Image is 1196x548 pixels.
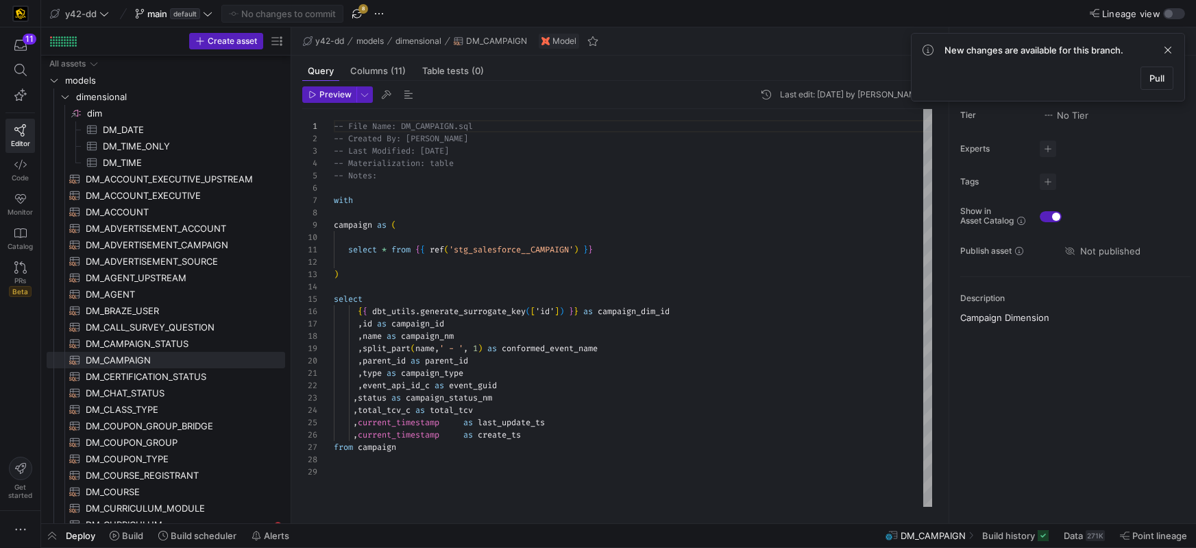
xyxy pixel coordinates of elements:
[358,343,363,354] span: ,
[47,154,285,171] a: DM_TIME​​​​​​​​​
[302,355,317,367] div: 20
[5,153,35,187] a: Code
[358,417,439,428] span: current_timestamp
[302,132,317,145] div: 2
[583,244,588,255] span: }
[358,392,387,403] span: status
[47,171,285,187] div: Press SPACE to select this row.
[302,305,317,318] div: 16
[86,303,269,319] span: DM_BRAZE_USER​​​​​​​​​​
[415,306,420,317] span: .
[302,182,317,194] div: 6
[449,244,574,255] span: 'stg_salesforce__CAMPAIGN'
[23,34,36,45] div: 11
[66,530,95,541] span: Deploy
[444,244,449,255] span: (
[302,342,317,355] div: 19
[391,318,444,329] span: campaign_id
[47,451,285,467] div: Press SPACE to select this row.
[147,8,167,19] span: main
[1149,73,1164,84] span: Pull
[245,524,295,547] button: Alerts
[302,120,317,132] div: 1
[86,270,269,286] span: DM_AGENT_UPSTREAM​​​​​​​​​​
[334,121,473,132] span: -- File Name: DM_CAMPAIGN.sql
[47,418,285,434] a: DM_COUPON_GROUP_BRIDGE​​​​​​​​​​
[302,281,317,293] div: 14
[463,429,473,440] span: as
[49,59,86,69] div: All assets
[47,302,285,319] div: Press SPACE to select this row.
[47,253,285,270] a: DM_ADVERTISEMENT_SOURCE​​​​​​​​​​
[47,434,285,451] div: Press SPACE to select this row.
[47,237,285,253] div: Press SPACE to select this row.
[334,294,363,305] span: select
[1040,106,1092,124] button: No tierNo Tier
[47,237,285,253] a: DM_ADVERTISEMENT_CAMPAIGN​​​​​​​​​​
[401,368,463,379] span: campaign_type
[47,220,285,237] div: Press SPACE to select this row.
[411,355,420,366] span: as
[334,145,449,156] span: -- Last Modified: [DATE]
[103,155,269,171] span: DM_TIME​​​​​​​​​
[406,392,492,403] span: campaign_status_nm
[1043,110,1088,121] span: No Tier
[9,286,32,297] span: Beta
[87,106,283,121] span: dim​​​​​​​​
[353,392,358,403] span: ,
[47,302,285,319] a: DM_BRAZE_USER​​​​​​​​​​
[960,206,1014,226] span: Show in Asset Catalog
[86,369,269,385] span: DM_CERTIFICATION_STATUS​​​​​​​​​​
[302,392,317,404] div: 23
[47,138,285,154] a: DM_TIME_ONLY​​​​​​​​​
[302,318,317,330] div: 17
[435,343,439,354] span: ,
[1043,110,1054,121] img: No tier
[583,306,593,317] span: as
[395,36,441,46] span: dimensional
[392,33,445,49] button: dimensional
[391,244,411,255] span: from
[960,110,1029,120] span: Tier
[86,320,269,335] span: DM_CALL_SURVEY_QUESTION​​​​​​​​​​
[47,434,285,451] a: DM_COUPON_GROUP​​​​​​​​​​
[334,442,353,453] span: from
[302,145,317,157] div: 3
[358,429,439,440] span: current_timestamp
[478,429,521,440] span: create_ts
[302,86,356,103] button: Preview
[302,293,317,305] div: 15
[5,2,35,25] a: https://storage.googleapis.com/y42-prod-data-exchange/images/uAsz27BndGEK0hZWDFeOjoxA7jCwgK9jE472...
[435,380,444,391] span: as
[1140,67,1173,90] button: Pull
[47,105,285,121] a: dim​​​​​​​​
[430,244,444,255] span: ref
[415,244,420,255] span: {
[47,335,285,352] div: Press SPACE to select this row.
[1114,524,1193,547] button: Point lineage
[103,139,269,154] span: DM_TIME_ONLY​​​​​​​​​
[588,244,593,255] span: }
[976,524,1055,547] button: Build history
[526,306,530,317] span: (
[473,343,478,354] span: 1
[86,204,269,220] span: DM_ACCOUNT​​​​​​​​​​
[358,380,363,391] span: ,
[47,368,285,385] div: Press SPACE to select this row.
[86,402,269,418] span: DM_CLASS_TYPE​​​​​​​​​​
[535,306,554,317] span: 'id'
[86,237,269,253] span: DM_ADVERTISEMENT_CAMPAIGN​​​​​​​​​​
[350,67,406,75] span: Columns
[47,368,285,385] a: DM_CERTIFICATION_STATUS​​​​​​​​​​
[552,36,576,46] span: Model
[5,33,35,58] button: 11
[47,88,285,105] div: Press SPACE to select this row.
[554,306,559,317] span: ]
[8,208,33,216] span: Monitor
[574,244,578,255] span: )
[5,222,35,256] a: Catalog
[901,530,966,541] span: DM_CAMPAIGN
[47,270,285,286] a: DM_AGENT_UPSTREAM​​​​​​​​​​
[334,195,353,206] span: with
[47,121,285,138] div: Press SPACE to select this row.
